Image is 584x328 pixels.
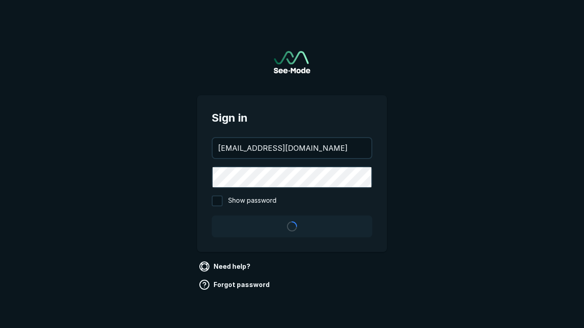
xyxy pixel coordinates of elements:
span: Show password [228,195,276,206]
span: Sign in [212,110,372,126]
a: Forgot password [197,277,273,292]
input: your@email.com [213,138,371,158]
a: Go to sign in [274,51,310,73]
a: Need help? [197,259,254,274]
img: See-Mode Logo [274,51,310,73]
